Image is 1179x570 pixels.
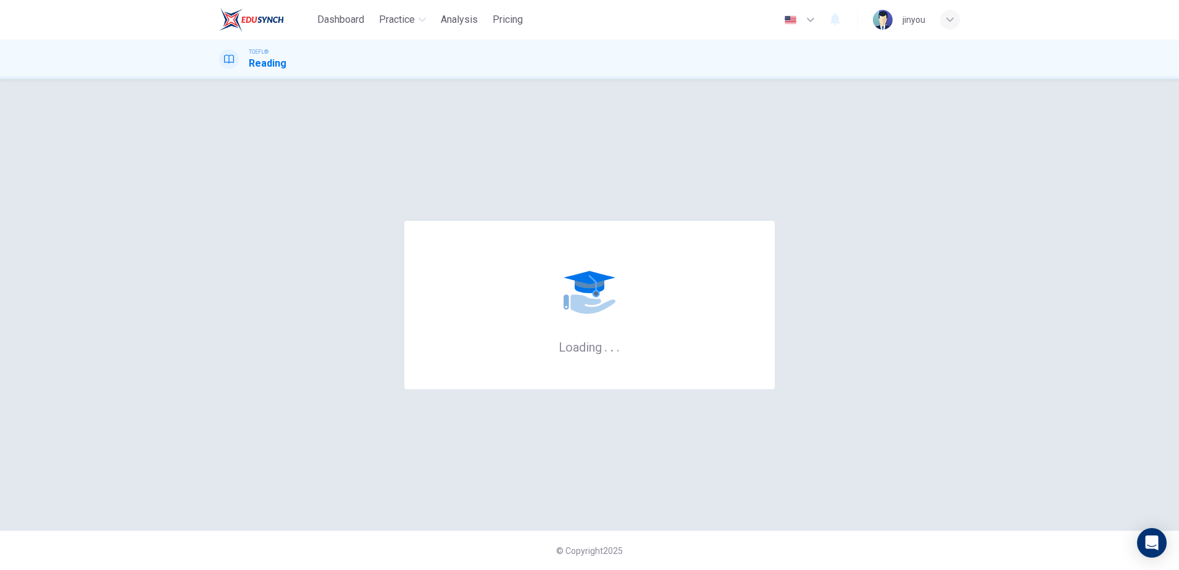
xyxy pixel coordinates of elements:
img: EduSynch logo [219,7,284,32]
h6: Loading [559,339,620,355]
img: en [783,15,798,25]
h6: . [616,336,620,356]
span: TOEFL® [249,47,269,56]
div: jinyou [902,12,925,27]
button: Practice [374,9,431,31]
h1: Reading [249,56,286,71]
button: Analysis [436,9,483,31]
span: Pricing [493,12,523,27]
span: Dashboard [317,12,364,27]
button: Dashboard [312,9,369,31]
span: Analysis [441,12,478,27]
button: Pricing [488,9,528,31]
div: Open Intercom Messenger [1137,528,1167,558]
a: EduSynch logo [219,7,312,32]
h6: . [610,336,614,356]
img: Profile picture [873,10,893,30]
span: Practice [379,12,415,27]
span: © Copyright 2025 [556,546,623,556]
h6: . [604,336,608,356]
